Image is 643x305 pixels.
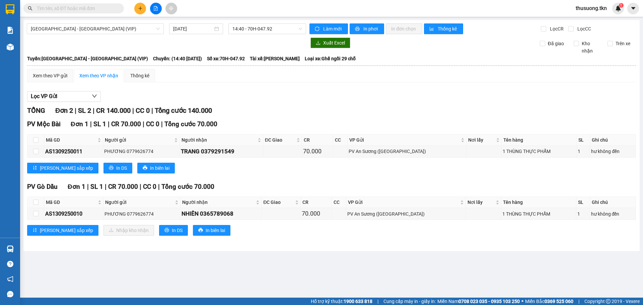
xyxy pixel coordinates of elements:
[27,163,98,173] button: sort-ascending[PERSON_NAME] sắp xếp
[78,106,91,115] span: SL 2
[575,25,592,32] span: Lọc CC
[438,25,458,32] span: Thống kê
[27,225,98,236] button: sort-ascending[PERSON_NAME] sắp xếp
[103,163,132,173] button: printerIn DS
[150,164,169,172] span: In biên lai
[45,210,102,218] div: AS1309250010
[40,164,93,172] span: [PERSON_NAME] sắp xếp
[31,24,160,34] span: Sài Gòn - Tây Ninh (VIP)
[37,5,116,12] input: Tìm tên, số ĐT hoặc mã đơn
[386,23,422,34] button: In đơn chọn
[27,106,45,115] span: TỔNG
[143,120,144,128] span: |
[525,298,573,305] span: Miền Bắc
[502,210,575,218] div: 1 THÙNG THỰC PHẨM
[164,120,217,128] span: Tổng cước 70.000
[165,3,177,14] button: aim
[158,183,160,190] span: |
[87,183,89,190] span: |
[28,6,32,11] span: search
[130,72,149,79] div: Thống kê
[172,227,183,234] span: In DS
[169,6,173,11] span: aim
[263,199,294,206] span: ĐC Giao
[437,298,520,305] span: Miền Nam
[138,6,143,11] span: plus
[333,135,348,146] th: CC
[315,26,320,32] span: sync
[502,135,576,146] th: Tên hàng
[109,165,114,171] span: printer
[232,24,302,34] span: 14:40 - 70H-047.92
[27,183,58,190] span: PV Gò Dầu
[344,299,372,304] strong: 1900 633 818
[79,72,118,79] div: Xem theo VP nhận
[105,199,173,206] span: Người gửi
[68,183,85,190] span: Đơn 1
[570,4,612,12] span: thusuong.tkn
[103,225,154,236] button: downloadNhập kho nhận
[302,135,333,146] th: CR
[90,120,92,128] span: |
[309,23,348,34] button: syncLàm mới
[350,23,384,34] button: printerIn phơi
[7,261,13,267] span: question-circle
[615,5,621,11] img: icon-new-feature
[302,209,331,218] div: 70.000
[161,120,163,128] span: |
[132,106,134,115] span: |
[424,23,463,34] button: bar-chartThống kê
[93,120,106,128] span: SL 1
[173,25,213,32] input: 13/09/2025
[108,120,110,128] span: |
[111,120,141,128] span: CR 70.000
[105,136,173,144] span: Người gửi
[182,199,255,206] span: Người nhận
[468,136,495,144] span: Nơi lấy
[590,135,636,146] th: Ghi chú
[578,148,589,155] div: 1
[265,136,295,144] span: ĐC Giao
[7,291,13,297] span: message
[33,72,67,79] div: Xem theo VP gửi
[332,197,346,208] th: CC
[181,147,262,156] div: TRANG 0379291549
[207,55,245,62] span: Số xe: 70H-047.92
[545,299,573,304] strong: 0369 525 060
[349,136,459,144] span: VP Gửi
[323,39,345,47] span: Xuất Excel
[153,55,202,62] span: Chuyến: (14:40 [DATE])
[348,199,458,206] span: VP Gửi
[613,40,633,47] span: Trên xe
[164,228,169,233] span: printer
[55,106,73,115] span: Đơn 2
[44,146,103,157] td: AS1309250011
[116,164,127,172] span: In DS
[182,209,260,218] div: NHIÊN 0365789068
[71,120,88,128] span: Đơn 1
[590,197,636,208] th: Ghi chú
[46,136,96,144] span: Mã GD
[6,4,14,14] img: logo-vxr
[105,183,106,190] span: |
[620,3,622,8] span: 1
[104,148,178,155] div: PHƯƠNG 0779626774
[159,225,188,236] button: printerIn DS
[363,25,379,32] span: In phơi
[501,197,576,208] th: Tên hàng
[301,197,332,208] th: CR
[377,298,378,305] span: |
[619,3,624,8] sup: 1
[182,136,256,144] span: Người nhận
[143,165,147,171] span: printer
[143,183,156,190] span: CC 0
[576,197,590,208] th: SL
[136,106,150,115] span: CC 0
[547,25,565,32] span: Lọc CR
[7,27,14,34] img: solution-icon
[134,3,146,14] button: plus
[153,6,158,11] span: file-add
[96,106,131,115] span: CR 140.000
[303,147,332,156] div: 70.000
[630,5,636,11] span: caret-down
